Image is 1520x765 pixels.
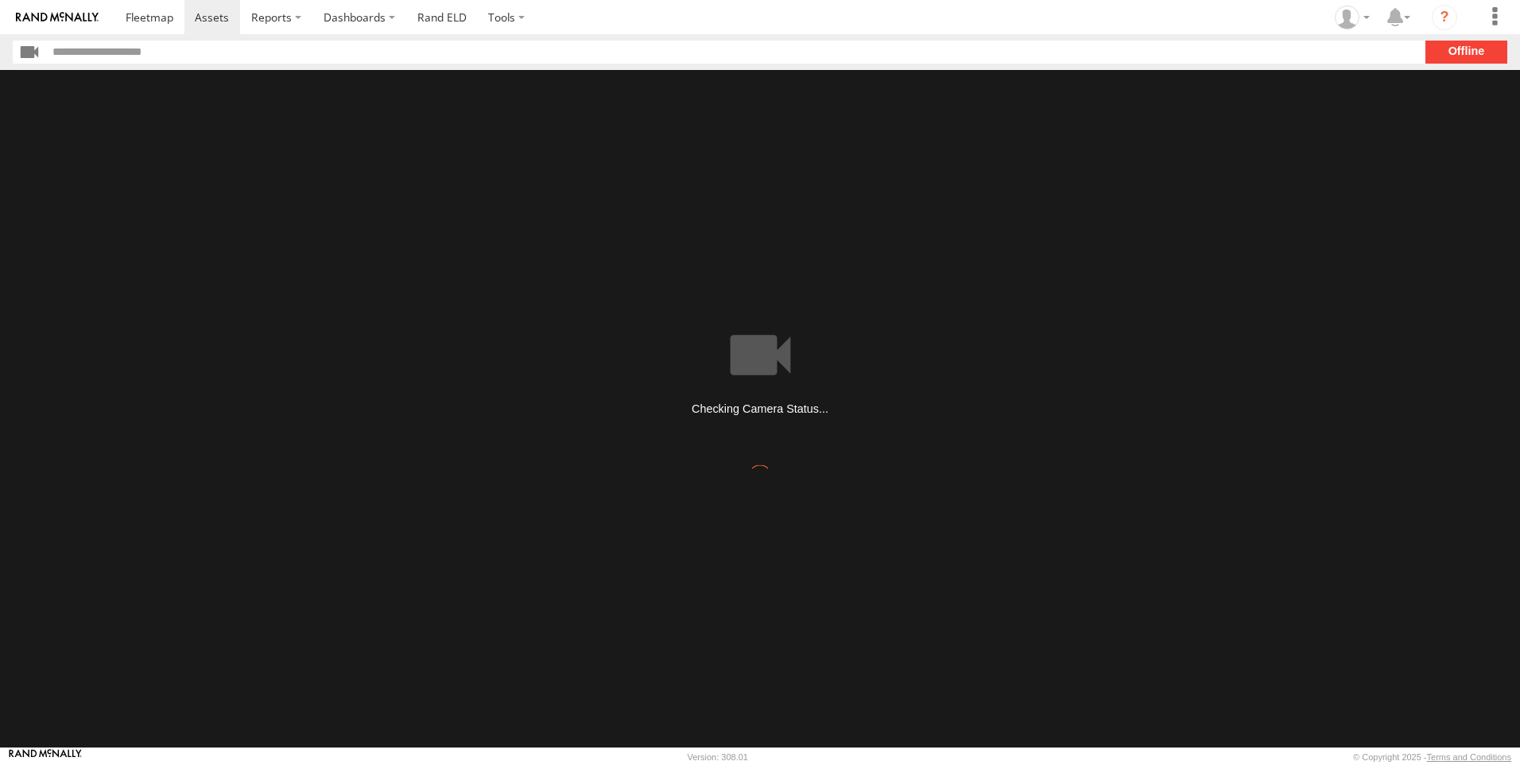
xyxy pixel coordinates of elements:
[688,752,748,762] div: Version: 308.01
[9,749,82,765] a: Visit our Website
[1427,752,1511,762] a: Terms and Conditions
[1353,752,1511,762] div: © Copyright 2025 -
[1432,5,1457,30] i: ?
[1329,6,1375,29] div: Norma Casillas
[16,12,99,23] img: rand-logo.svg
